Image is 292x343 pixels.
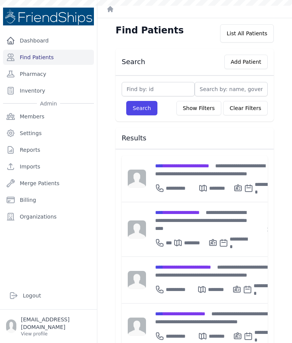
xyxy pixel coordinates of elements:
[128,318,146,336] img: person-242608b1a05df3501eefc295dc1bc67a.jpg
[3,8,94,25] img: Medical Missions EMR
[3,83,94,98] a: Inventory
[3,209,94,224] a: Organizations
[224,55,268,69] button: Add Patient
[3,66,94,82] a: Pharmacy
[3,109,94,124] a: Members
[122,82,195,96] input: Find by: id
[3,50,94,65] a: Find Patients
[220,24,274,42] div: List All Patients
[122,134,268,143] h3: Results
[223,101,268,115] button: Clear Filters
[195,82,268,96] input: Search by: name, government id or phone
[3,142,94,157] a: Reports
[3,159,94,174] a: Imports
[37,100,60,107] span: Admin
[3,33,94,48] a: Dashboard
[6,316,91,337] a: [EMAIL_ADDRESS][DOMAIN_NAME] View profile
[128,220,146,239] img: person-242608b1a05df3501eefc295dc1bc67a.jpg
[126,101,157,115] button: Search
[128,170,146,188] img: person-242608b1a05df3501eefc295dc1bc67a.jpg
[128,271,146,289] img: person-242608b1a05df3501eefc295dc1bc67a.jpg
[116,24,184,36] h1: Find Patients
[21,331,91,337] p: View profile
[3,192,94,208] a: Billing
[122,57,145,66] h3: Search
[3,176,94,191] a: Merge Patients
[176,101,221,115] button: Show Filters
[3,126,94,141] a: Settings
[6,288,91,303] a: Logout
[21,316,91,331] p: [EMAIL_ADDRESS][DOMAIN_NAME]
